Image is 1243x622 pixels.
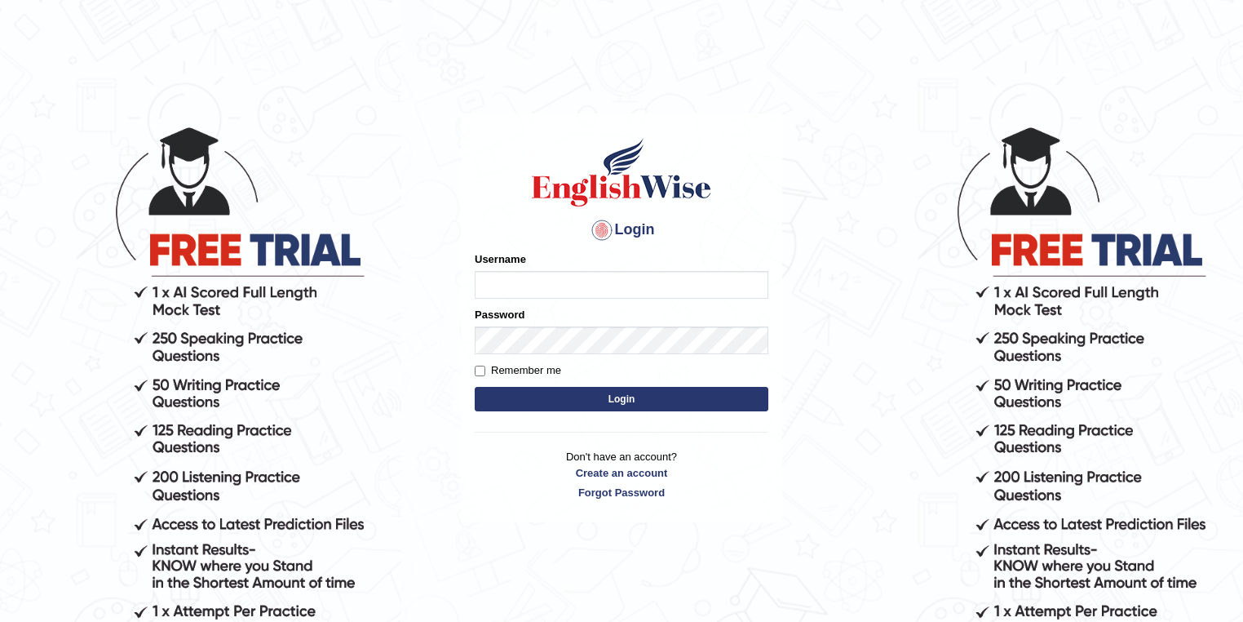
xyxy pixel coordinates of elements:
[475,251,526,267] label: Username
[475,362,561,379] label: Remember me
[475,217,768,243] h4: Login
[475,449,768,500] p: Don't have an account?
[529,136,714,209] img: Logo of English Wise sign in for intelligent practice with AI
[475,465,768,481] a: Create an account
[475,387,768,411] button: Login
[475,485,768,500] a: Forgot Password
[475,366,485,376] input: Remember me
[475,307,524,322] label: Password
